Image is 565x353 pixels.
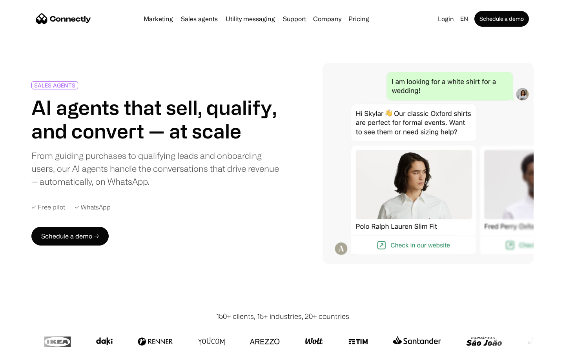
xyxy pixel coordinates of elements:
[8,338,47,350] aside: Language selected: English
[34,82,75,88] div: SALES AGENTS
[31,96,279,143] h1: AI agents that sell, qualify, and convert — at scale
[313,13,341,24] div: Company
[474,11,529,27] a: Schedule a demo
[435,13,457,24] a: Login
[222,16,278,22] a: Utility messaging
[178,16,221,22] a: Sales agents
[280,16,309,22] a: Support
[16,339,47,350] ul: Language list
[31,227,109,246] a: Schedule a demo →
[216,311,349,322] div: 150+ clients, 15+ industries, 20+ countries
[31,149,279,188] div: From guiding purchases to qualifying leads and onboarding users, our AI agents handle the convers...
[345,16,372,22] a: Pricing
[460,13,468,24] div: en
[140,16,176,22] a: Marketing
[75,204,111,211] div: ✓ WhatsApp
[31,204,65,211] div: ✓ Free pilot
